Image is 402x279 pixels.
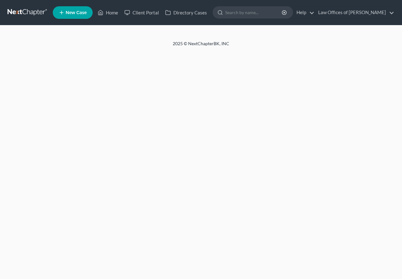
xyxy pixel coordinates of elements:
[225,7,283,18] input: Search by name...
[162,7,210,18] a: Directory Cases
[22,40,380,52] div: 2025 © NextChapterBK, INC
[121,7,162,18] a: Client Portal
[293,7,314,18] a: Help
[95,7,121,18] a: Home
[315,7,394,18] a: Law Offices of [PERSON_NAME]
[66,10,87,15] span: New Case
